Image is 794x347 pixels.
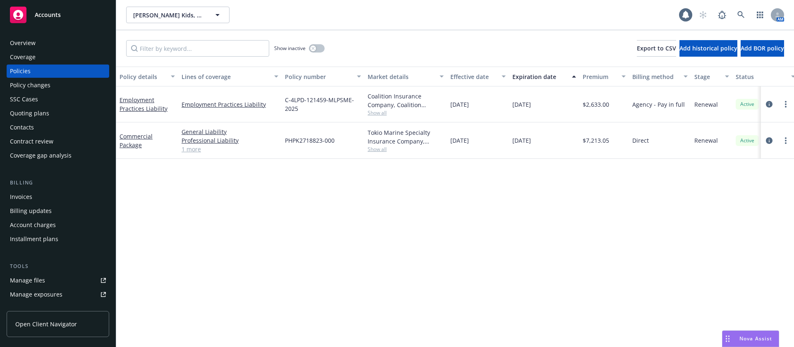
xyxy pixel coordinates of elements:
[509,67,579,86] button: Expiration date
[7,50,109,64] a: Coverage
[781,136,791,146] a: more
[10,218,56,232] div: Account charges
[741,40,784,57] button: Add BOR policy
[10,190,32,203] div: Invoices
[120,72,166,81] div: Policy details
[285,72,352,81] div: Policy number
[368,92,444,109] div: Coalition Insurance Company, Coalition Insurance Solutions (Carrier), CRC Group
[679,44,737,52] span: Add historical policy
[182,145,278,153] a: 1 more
[583,100,609,109] span: $2,633.00
[178,67,282,86] button: Lines of coverage
[10,79,50,92] div: Policy changes
[450,72,497,81] div: Effective date
[7,179,109,187] div: Billing
[7,274,109,287] a: Manage files
[512,72,567,81] div: Expiration date
[7,302,109,315] a: Manage certificates
[579,67,629,86] button: Premium
[694,100,718,109] span: Renewal
[133,11,205,19] span: [PERSON_NAME] Kids, LLC dba Brain Balance Center of [GEOGRAPHIC_DATA]
[679,40,737,57] button: Add historical policy
[10,149,72,162] div: Coverage gap analysis
[764,99,774,109] a: circleInformation
[7,79,109,92] a: Policy changes
[781,99,791,109] a: more
[7,121,109,134] a: Contacts
[126,7,230,23] button: [PERSON_NAME] Kids, LLC dba Brain Balance Center of [GEOGRAPHIC_DATA]
[450,136,469,145] span: [DATE]
[10,107,49,120] div: Quoting plans
[583,72,617,81] div: Premium
[739,101,756,108] span: Active
[7,36,109,50] a: Overview
[282,67,364,86] button: Policy number
[695,7,711,23] a: Start snowing
[7,3,109,26] a: Accounts
[35,12,61,18] span: Accounts
[368,146,444,153] span: Show all
[722,331,733,347] div: Drag to move
[7,232,109,246] a: Installment plans
[739,335,772,342] span: Nova Assist
[182,100,278,109] a: Employment Practices Liability
[512,136,531,145] span: [DATE]
[733,7,749,23] a: Search
[7,218,109,232] a: Account charges
[7,107,109,120] a: Quoting plans
[694,72,720,81] div: Stage
[694,136,718,145] span: Renewal
[182,72,269,81] div: Lines of coverage
[10,288,62,301] div: Manage exposures
[364,67,447,86] button: Market details
[764,136,774,146] a: circleInformation
[691,67,732,86] button: Stage
[637,40,676,57] button: Export to CSV
[10,50,36,64] div: Coverage
[632,136,649,145] span: Direct
[10,204,52,218] div: Billing updates
[722,330,779,347] button: Nova Assist
[7,65,109,78] a: Policies
[10,302,64,315] div: Manage certificates
[512,100,531,109] span: [DATE]
[285,96,361,113] span: C-4LPD-121459-MLPSME-2025
[15,320,77,328] span: Open Client Navigator
[285,136,335,145] span: PHPK2718823-000
[120,132,153,149] a: Commercial Package
[10,232,58,246] div: Installment plans
[583,136,609,145] span: $7,213.05
[10,65,31,78] div: Policies
[7,288,109,301] a: Manage exposures
[7,149,109,162] a: Coverage gap analysis
[10,121,34,134] div: Contacts
[7,135,109,148] a: Contract review
[10,274,45,287] div: Manage files
[637,44,676,52] span: Export to CSV
[632,100,685,109] span: Agency - Pay in full
[714,7,730,23] a: Report a Bug
[368,128,444,146] div: Tokio Marine Specialty Insurance Company, Philadelphia Insurance Companies
[126,40,269,57] input: Filter by keyword...
[182,136,278,145] a: Professional Liability
[7,190,109,203] a: Invoices
[10,93,38,106] div: SSC Cases
[10,36,36,50] div: Overview
[629,67,691,86] button: Billing method
[752,7,768,23] a: Switch app
[7,262,109,270] div: Tools
[741,44,784,52] span: Add BOR policy
[739,137,756,144] span: Active
[120,96,167,112] a: Employment Practices Liability
[450,100,469,109] span: [DATE]
[736,72,786,81] div: Status
[632,72,679,81] div: Billing method
[182,127,278,136] a: General Liability
[7,93,109,106] a: SSC Cases
[368,109,444,116] span: Show all
[368,72,435,81] div: Market details
[116,67,178,86] button: Policy details
[274,45,306,52] span: Show inactive
[447,67,509,86] button: Effective date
